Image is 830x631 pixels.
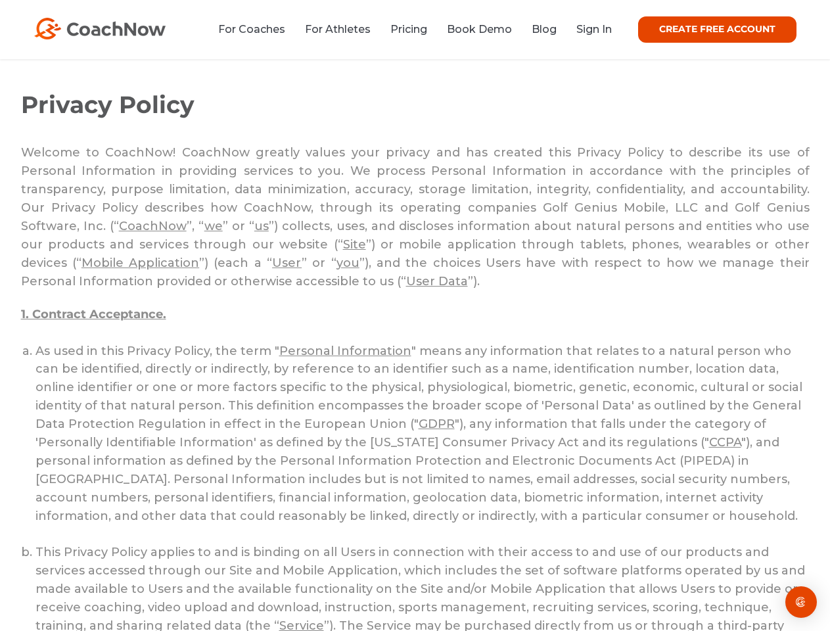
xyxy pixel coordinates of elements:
[336,256,359,270] span: you
[35,342,810,544] li: As used in this Privacy Policy, the term " " means any information that relates to a natural pers...
[447,23,512,35] a: Book Demo
[638,16,796,43] a: CREATE FREE ACCOUNT
[305,23,371,35] a: For Athletes
[81,256,199,270] span: Mobile Application
[34,18,166,39] img: CoachNow Logo
[343,237,366,252] span: Site
[119,219,187,233] span: CoachNow
[21,307,166,321] span: 1. Contract Acceptance.
[21,144,810,291] p: Welcome to CoachNow! CoachNow greatly values your privacy and has created this Privacy Policy to ...
[390,23,427,35] a: Pricing
[272,256,302,270] span: User
[254,219,269,233] span: us
[576,23,612,35] a: Sign In
[419,417,455,431] span: GDPR
[785,586,817,618] div: Open Intercom Messenger
[204,219,223,233] span: we
[279,344,411,358] span: Personal Information
[21,90,810,119] h1: Privacy Policy
[709,435,741,450] span: CCPA
[218,23,285,35] a: For Coaches
[406,274,468,289] span: User Data
[532,23,557,35] a: Blog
